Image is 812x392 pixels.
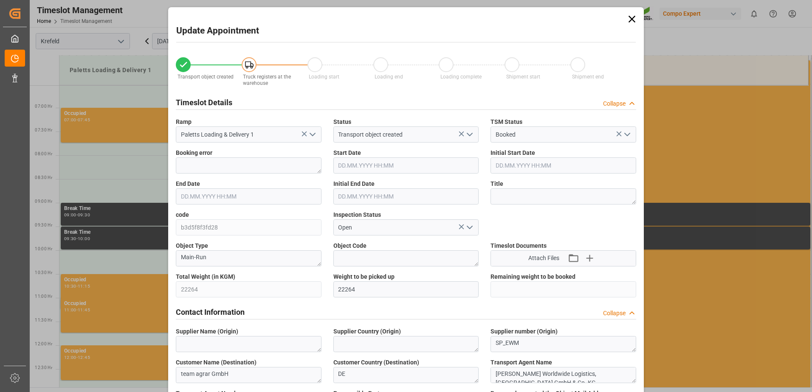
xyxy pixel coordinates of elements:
[333,272,395,281] span: Weight to be picked up
[176,367,321,383] textarea: team agrar GmbH
[176,24,259,38] h2: Update Appointment
[333,327,401,336] span: Supplier Country (Origin)
[333,148,361,157] span: Start Date
[491,336,636,352] textarea: SP_EWM
[176,358,257,367] span: Customer Name (Destination)
[176,179,200,188] span: End Date
[491,272,575,281] span: Remaining weight to be booked
[491,179,503,188] span: Title
[176,188,321,204] input: DD.MM.YYYY HH:MM
[491,157,636,174] input: DD.MM.YYYY HH:MM
[176,126,321,143] input: Type to search/select
[333,118,351,126] span: Status
[506,74,540,80] span: Shipment start
[176,327,238,336] span: Supplier Name (Origin)
[176,118,192,126] span: Ramp
[491,148,535,157] span: Initial Start Date
[333,188,479,204] input: DD.MM.YYYY HH:MM
[176,272,235,281] span: Total Weight (in KGM)
[491,241,547,250] span: Timeslot Documents
[333,210,381,219] span: Inspection Status
[333,126,479,143] input: Type to search/select
[309,74,339,80] span: Loading start
[463,128,476,141] button: open menu
[463,221,476,234] button: open menu
[491,118,522,126] span: TSM Status
[333,241,367,250] span: Object Code
[176,148,212,157] span: Booking error
[176,210,189,219] span: code
[333,358,419,367] span: Customer Country (Destination)
[491,327,558,336] span: Supplier number (Origin)
[375,74,403,80] span: Loading end
[176,97,232,108] h2: Timeslot Details
[178,74,234,80] span: Transport object created
[333,367,479,383] textarea: DE
[603,309,626,318] div: Collapse
[176,241,208,250] span: Object Type
[528,254,559,263] span: Attach Files
[603,99,626,108] div: Collapse
[620,128,633,141] button: open menu
[176,250,321,266] textarea: Main-Run
[305,128,318,141] button: open menu
[491,358,552,367] span: Transport Agent Name
[333,179,375,188] span: Initial End Date
[176,306,245,318] h2: Contact Information
[333,157,479,174] input: DD.MM.YYYY HH:MM
[243,74,291,86] span: Truck registers at the warehouse
[491,367,636,383] textarea: [PERSON_NAME] Worldwide Logistics, [GEOGRAPHIC_DATA] GmbH & Co. KG
[440,74,482,80] span: Loading complete
[572,74,604,80] span: Shipment end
